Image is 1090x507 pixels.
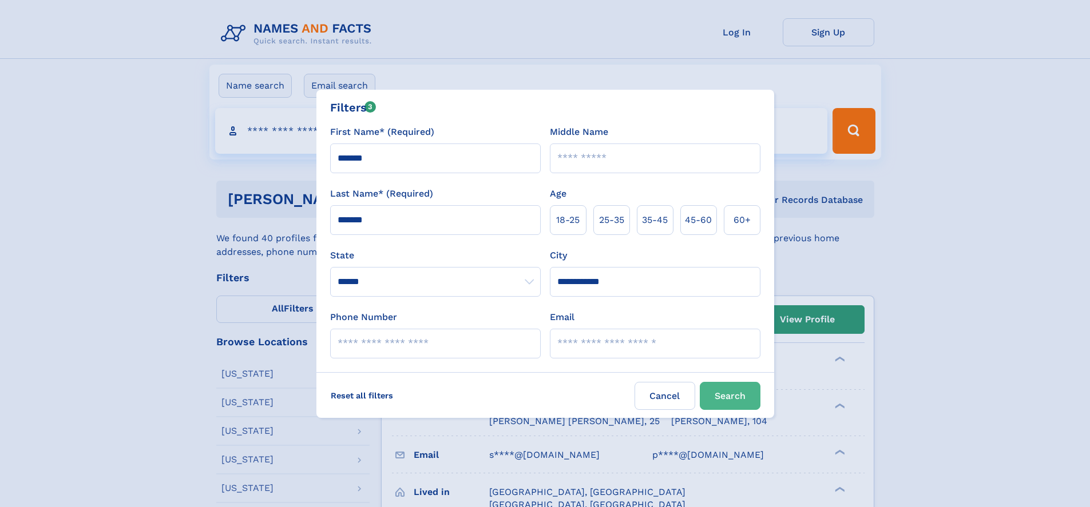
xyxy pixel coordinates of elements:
[734,213,751,227] span: 60+
[685,213,712,227] span: 45‑60
[323,382,401,409] label: Reset all filters
[550,125,608,139] label: Middle Name
[700,382,760,410] button: Search
[556,213,580,227] span: 18‑25
[330,310,397,324] label: Phone Number
[330,99,376,116] div: Filters
[330,249,541,262] label: State
[330,187,433,201] label: Last Name* (Required)
[550,249,567,262] label: City
[550,187,566,201] label: Age
[642,213,668,227] span: 35‑45
[330,125,434,139] label: First Name* (Required)
[550,310,574,324] label: Email
[599,213,624,227] span: 25‑35
[635,382,695,410] label: Cancel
